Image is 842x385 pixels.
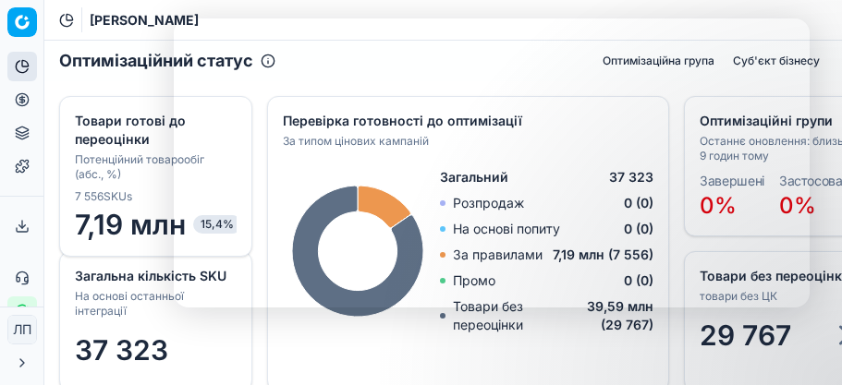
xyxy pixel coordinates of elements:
span: ЛП [8,316,36,343]
div: Товари готові до переоцінки [75,112,233,149]
span: 39,59 млн (29 767) [560,297,653,334]
span: 37 323 [75,333,168,367]
iframe: Intercom live chat [174,18,810,307]
div: Загальна кількість SKU [75,267,233,285]
span: [PERSON_NAME] [90,11,199,30]
nav: breadcrumb [90,11,199,30]
iframe: Intercom live chat [765,322,810,367]
button: ЛП [7,315,37,344]
h2: Оптимізаційний статус [59,48,253,74]
p: Товари без переоцінки [453,297,559,334]
span: 7,19 млн [75,208,237,241]
span: 29 767 [700,319,791,352]
span: 7 556 SKUs [75,189,132,204]
div: На основі останньої інтеграції [75,289,233,319]
div: Потенційний товарообіг (абс., %) [75,152,233,182]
